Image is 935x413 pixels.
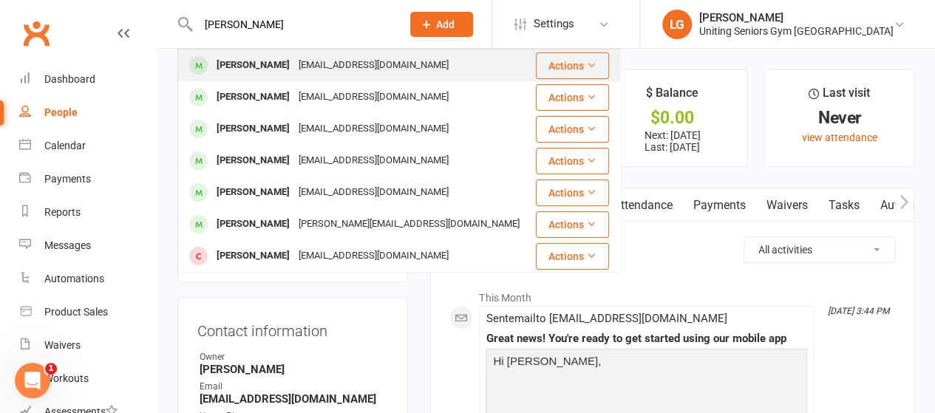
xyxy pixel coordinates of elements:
[44,173,91,185] div: Payments
[486,312,727,325] span: Sent email to [EMAIL_ADDRESS][DOMAIN_NAME]
[44,273,104,284] div: Automations
[44,106,78,118] div: People
[755,188,817,222] a: Waivers
[536,84,609,111] button: Actions
[611,129,733,153] p: Next: [DATE] Last: [DATE]
[294,182,453,203] div: [EMAIL_ADDRESS][DOMAIN_NAME]
[449,282,895,306] li: This Month
[19,63,156,96] a: Dashboard
[646,83,698,110] div: $ Balance
[19,296,156,329] a: Product Sales
[200,363,388,376] strong: [PERSON_NAME]
[778,110,900,126] div: Never
[486,332,807,345] div: Great news! You're ready to get started using our mobile app
[200,380,388,394] div: Email
[18,15,55,52] a: Clubworx
[44,140,86,151] div: Calendar
[212,86,294,108] div: [PERSON_NAME]
[44,339,81,351] div: Waivers
[212,182,294,203] div: [PERSON_NAME]
[611,110,733,126] div: $0.00
[699,24,894,38] div: Uniting Seniors Gym [GEOGRAPHIC_DATA]
[200,392,388,406] strong: [EMAIL_ADDRESS][DOMAIN_NAME]
[200,350,388,364] div: Owner
[19,129,156,163] a: Calendar
[197,317,388,339] h3: Contact information
[19,262,156,296] a: Automations
[44,306,108,318] div: Product Sales
[15,363,50,398] iframe: Intercom live chat
[19,329,156,362] a: Waivers
[662,10,692,39] div: LG
[212,150,294,171] div: [PERSON_NAME]
[809,83,870,110] div: Last visit
[212,214,294,235] div: [PERSON_NAME]
[294,245,453,267] div: [EMAIL_ADDRESS][DOMAIN_NAME]
[19,362,156,395] a: Workouts
[602,188,682,222] a: Attendance
[19,196,156,229] a: Reports
[534,7,574,41] span: Settings
[817,188,869,222] a: Tasks
[410,12,473,37] button: Add
[536,52,609,79] button: Actions
[294,214,524,235] div: [PERSON_NAME][EMAIL_ADDRESS][DOMAIN_NAME]
[44,206,81,218] div: Reports
[536,211,609,238] button: Actions
[44,239,91,251] div: Messages
[489,352,803,374] p: Hi [PERSON_NAME],
[19,229,156,262] a: Messages
[19,96,156,129] a: People
[536,243,609,270] button: Actions
[212,245,294,267] div: [PERSON_NAME]
[802,132,877,143] a: view attendance
[699,11,894,24] div: [PERSON_NAME]
[212,55,294,76] div: [PERSON_NAME]
[828,306,889,316] i: [DATE] 3:44 PM
[294,150,453,171] div: [EMAIL_ADDRESS][DOMAIN_NAME]
[682,188,755,222] a: Payments
[536,148,609,174] button: Actions
[19,163,156,196] a: Payments
[212,118,294,140] div: [PERSON_NAME]
[536,180,609,206] button: Actions
[194,14,391,35] input: Search...
[436,18,455,30] span: Add
[294,55,453,76] div: [EMAIL_ADDRESS][DOMAIN_NAME]
[536,116,609,143] button: Actions
[449,236,895,259] h3: Activity
[294,86,453,108] div: [EMAIL_ADDRESS][DOMAIN_NAME]
[294,118,453,140] div: [EMAIL_ADDRESS][DOMAIN_NAME]
[45,363,57,375] span: 1
[44,73,95,85] div: Dashboard
[44,372,89,384] div: Workouts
